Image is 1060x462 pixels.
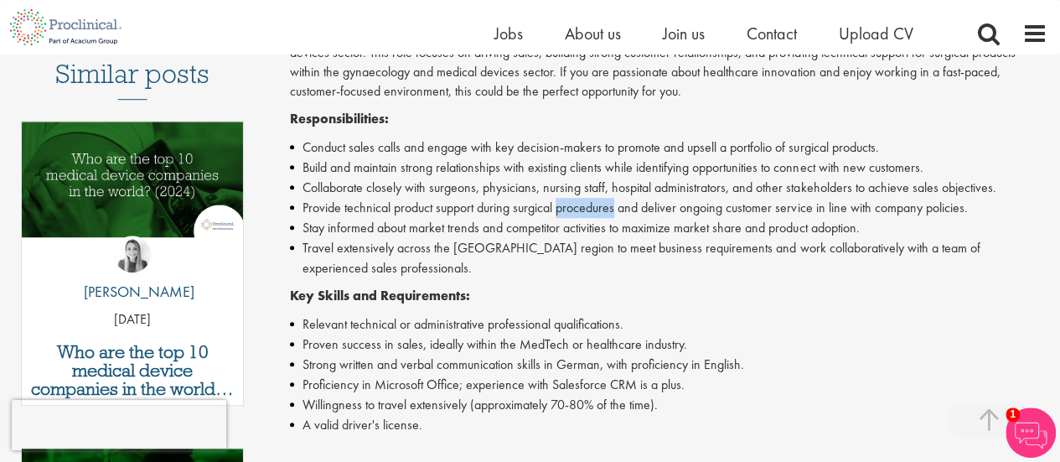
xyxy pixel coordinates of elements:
[839,23,913,44] a: Upload CV
[55,60,209,100] h3: Similar posts
[22,310,243,330] p: [DATE]
[1006,407,1020,422] span: 1
[290,415,1047,435] li: A valid driver's license.
[494,23,523,44] a: Jobs
[30,343,235,398] a: Who are the top 10 medical device companies in the world in [DATE]?
[290,110,389,127] strong: Responsibilities:
[71,281,194,303] p: [PERSON_NAME]
[71,236,194,311] a: Hannah Burke [PERSON_NAME]
[290,238,1047,278] li: Travel extensively across the [GEOGRAPHIC_DATA] region to meet business requirements and work col...
[290,355,1047,375] li: Strong written and verbal communication skills in German, with proficiency in English.
[290,335,1047,355] li: Proven success in sales, ideally within the MedTech or healthcare industry.
[290,287,470,304] strong: Key Skills and Requirements:
[290,198,1047,218] li: Provide technical product support during surgical procedures and deliver ongoing customer service...
[1006,407,1056,458] img: Chatbot
[12,400,226,450] iframe: reCAPTCHA
[290,395,1047,415] li: Willingness to travel extensively (approximately 70-80% of the time).
[747,23,797,44] a: Contact
[22,122,243,270] a: Link to a post
[565,23,621,44] a: About us
[114,236,151,273] img: Hannah Burke
[290,138,1047,158] li: Conduct sales calls and engage with key decision-makers to promote and upsell a portfolio of surg...
[290,218,1047,238] li: Stay informed about market trends and competitor activities to maximize market share and product ...
[290,158,1047,178] li: Build and maintain strong relationships with existing clients while identifying opportunities to ...
[22,122,243,236] img: Top 10 Medical Device Companies 2024
[290,314,1047,335] li: Relevant technical or administrative professional qualifications.
[290,178,1047,198] li: Collaborate closely with surgeons, physicians, nursing staff, hospital administrators, and other ...
[663,23,705,44] a: Join us
[290,375,1047,395] li: Proficiency in Microsoft Office; experience with Salesforce CRM is a plus.
[290,24,1047,101] p: Proclinical is seeking a Surgical Sales Specialist to join a high-performing team in a permanent ...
